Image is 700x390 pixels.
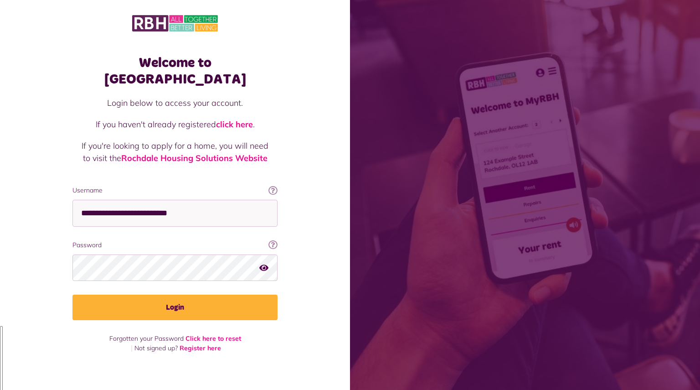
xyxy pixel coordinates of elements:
h1: Welcome to [GEOGRAPHIC_DATA] [72,55,278,88]
label: Password [72,240,278,250]
a: Register here [180,344,221,352]
label: Username [72,186,278,195]
img: MyRBH [132,14,218,33]
button: Login [72,295,278,320]
p: Login below to access your account. [82,97,268,109]
a: Rochdale Housing Solutions Website [121,153,268,163]
a: Click here to reset [185,334,241,343]
span: Not signed up? [134,344,178,352]
p: If you haven't already registered . [82,118,268,130]
span: Forgotten your Password [109,334,184,343]
p: If you're looking to apply for a home, you will need to visit the [82,140,268,164]
a: click here [216,119,253,130]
